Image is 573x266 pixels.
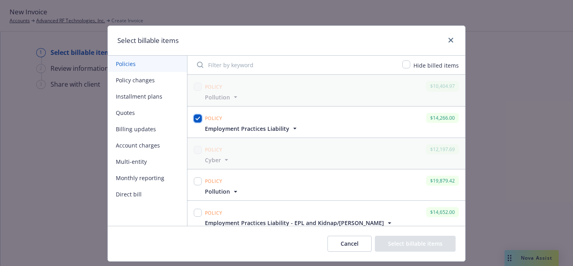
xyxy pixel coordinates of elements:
[108,56,187,72] button: Policies
[205,93,230,101] span: Pollution
[108,105,187,121] button: Quotes
[426,144,459,154] div: $12,197.69
[205,178,222,184] span: Policy
[205,219,394,227] button: Employment Practices Liability - EPL and Kidnap/[PERSON_NAME]
[192,57,398,73] input: Filter by keyword
[108,121,187,137] button: Billing updates
[108,153,187,170] button: Multi-entity
[205,124,299,133] button: Employment Practices Liability
[187,75,465,106] span: Policy$10,404.97Pollution
[108,72,187,88] button: Policy changes
[426,207,459,217] div: $14,652.00
[426,113,459,123] div: $14,266.00
[413,62,459,69] span: Hide billed items
[205,187,240,196] button: Pollution
[108,170,187,186] button: Monthly reporting
[108,137,187,153] button: Account charges
[426,81,459,91] div: $10,404.97
[205,124,289,133] span: Employment Practices Liability
[108,88,187,105] button: Installment plans
[205,83,222,90] span: Policy
[187,138,465,169] span: Policy$12,197.69Cyber
[205,210,222,216] span: Policy
[205,146,222,153] span: Policy
[426,176,459,186] div: $19,879.42
[446,35,456,45] a: close
[117,35,179,46] h1: Select billable items
[205,219,384,227] span: Employment Practices Liability - EPL and Kidnap/[PERSON_NAME]
[205,115,222,122] span: Policy
[327,236,372,252] button: Cancel
[205,187,230,196] span: Pollution
[205,156,221,164] span: Cyber
[205,156,230,164] button: Cyber
[205,93,240,101] button: Pollution
[108,186,187,202] button: Direct bill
